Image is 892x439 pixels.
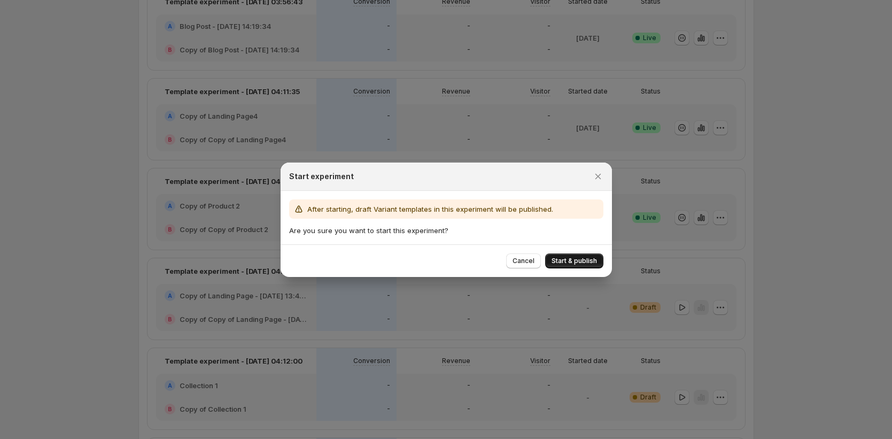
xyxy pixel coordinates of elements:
span: Cancel [513,257,534,265]
p: Are you sure you want to start this experiment? [289,225,603,236]
h2: Start experiment [289,171,354,182]
button: Close [591,169,606,184]
button: Start & publish [545,253,603,268]
button: Cancel [506,253,541,268]
p: After starting, draft Variant templates in this experiment will be published. [307,204,553,214]
span: Start & publish [552,257,597,265]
